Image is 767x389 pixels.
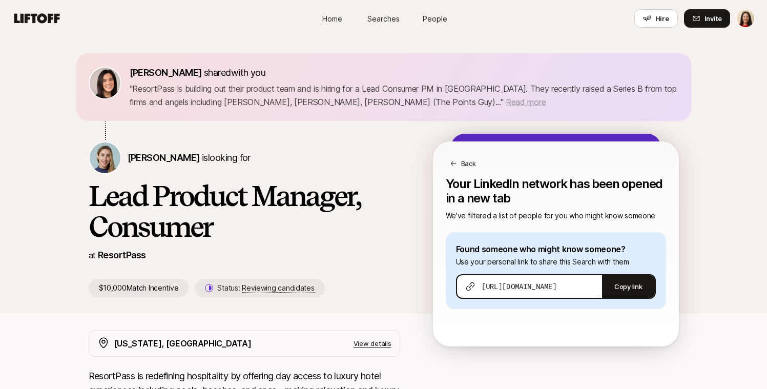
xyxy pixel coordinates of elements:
p: View details [354,338,391,349]
a: ResortPass [98,250,146,260]
p: Found someone who might know someone? [456,242,656,256]
p: [US_STATE], [GEOGRAPHIC_DATA] [114,337,252,350]
span: Invite [704,13,722,24]
span: [PERSON_NAME] [128,152,200,163]
p: shared [130,66,270,80]
a: People [409,9,461,28]
p: at [89,249,96,262]
span: Reviewing candidates [242,283,314,293]
button: Wendy Lim [736,9,755,28]
span: Hire [655,13,669,24]
button: Copy link [602,275,655,298]
span: Home [322,13,342,24]
p: Back [461,158,476,169]
span: Read more [506,97,546,107]
img: Wendy Lim [737,10,754,27]
span: People [423,13,447,24]
span: Searches [367,13,400,24]
img: 71d7b91d_d7cb_43b4_a7ea_a9b2f2cc6e03.jpg [90,68,120,98]
p: " ResortPass is building out their product team and is hiring for a Lead Consumer PM in [GEOGRAPH... [130,82,679,109]
span: [PERSON_NAME] [130,67,202,78]
p: We've filtered a list of people for you who might know someone [446,210,666,222]
p: Use your personal link to share this Search with them [456,256,656,268]
h1: Lead Product Manager, Consumer [89,180,400,242]
button: Invite [684,9,730,28]
img: Amy Krym [90,142,120,173]
span: with you [231,67,266,78]
p: Status: [217,282,314,294]
button: Hire [634,9,678,28]
a: Searches [358,9,409,28]
p: $10,000 Match Incentive [89,279,189,297]
span: [URL][DOMAIN_NAME] [482,281,557,292]
p: Your LinkedIn network has been opened in a new tab [446,177,666,206]
p: is looking for [128,151,251,165]
a: Home [307,9,358,28]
